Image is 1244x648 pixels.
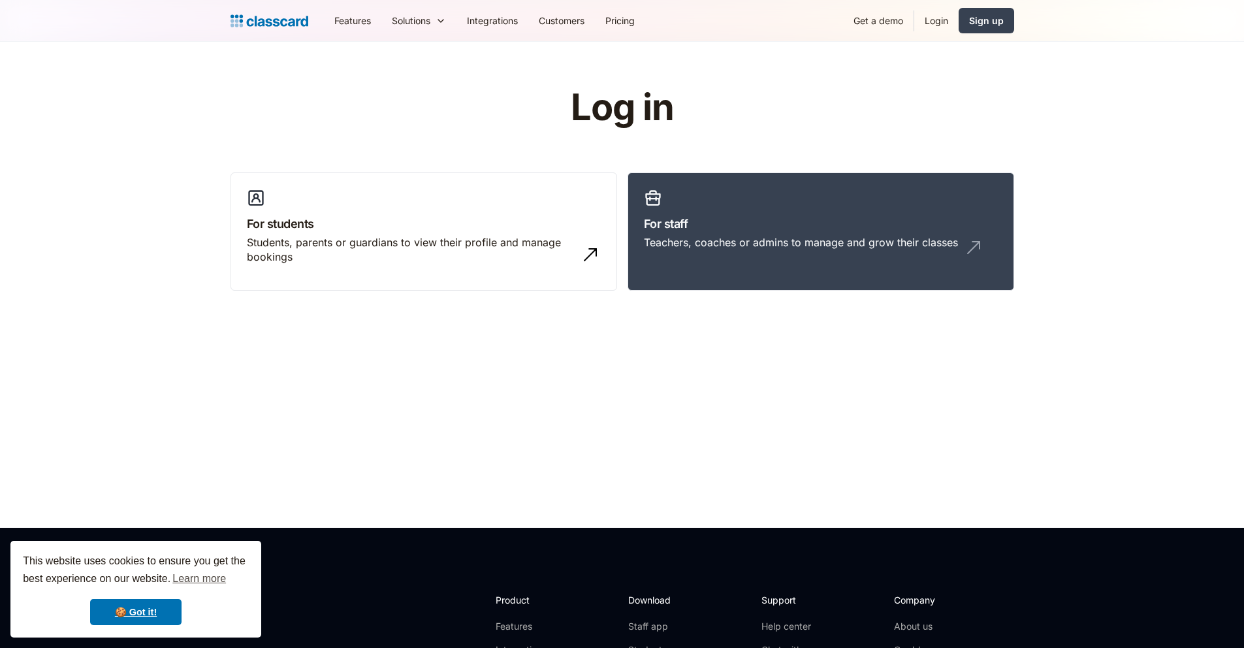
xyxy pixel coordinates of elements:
[644,215,998,233] h3: For staff
[247,215,601,233] h3: For students
[595,6,645,35] a: Pricing
[894,593,981,607] h2: Company
[324,6,381,35] a: Features
[628,620,682,633] a: Staff app
[415,88,829,128] h1: Log in
[10,541,261,638] div: cookieconsent
[247,235,575,265] div: Students, parents or guardians to view their profile and manage bookings
[381,6,456,35] div: Solutions
[90,599,182,625] a: dismiss cookie message
[894,620,981,633] a: About us
[456,6,528,35] a: Integrations
[392,14,430,27] div: Solutions
[231,12,308,30] a: home
[231,172,617,291] a: For studentsStudents, parents or guardians to view their profile and manage bookings
[496,620,566,633] a: Features
[843,6,914,35] a: Get a demo
[628,172,1014,291] a: For staffTeachers, coaches or admins to manage and grow their classes
[959,8,1014,33] a: Sign up
[644,235,958,250] div: Teachers, coaches or admins to manage and grow their classes
[914,6,959,35] a: Login
[496,593,566,607] h2: Product
[761,620,814,633] a: Help center
[969,14,1004,27] div: Sign up
[761,593,814,607] h2: Support
[528,6,595,35] a: Customers
[23,553,249,589] span: This website uses cookies to ensure you get the best experience on our website.
[170,569,228,589] a: learn more about cookies
[628,593,682,607] h2: Download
